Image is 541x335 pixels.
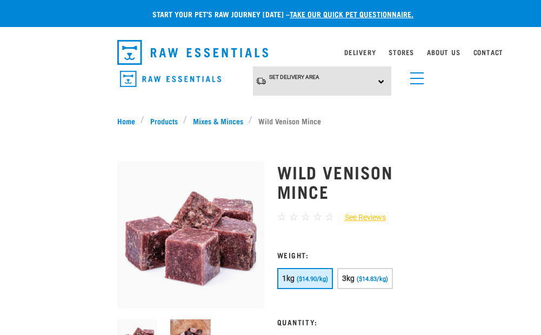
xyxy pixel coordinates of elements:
[427,50,460,54] a: About Us
[277,268,333,289] button: 1kg ($14.90/kg)
[290,12,413,16] a: take our quick pet questionnaire.
[144,115,183,126] a: Products
[473,50,504,54] a: Contact
[313,211,322,223] span: ☆
[277,211,286,223] span: ☆
[342,274,355,283] span: 3kg
[269,74,319,80] span: Set Delivery Area
[389,50,414,54] a: Stores
[117,40,269,65] img: Raw Essentials Logo
[337,268,393,289] button: 3kg ($14.83/kg)
[277,251,424,259] h3: Weight:
[117,115,141,126] a: Home
[277,318,424,326] h3: Quantity:
[405,66,424,85] a: menu
[301,211,310,223] span: ☆
[277,162,424,201] h1: Wild Venison Mince
[289,211,298,223] span: ☆
[117,162,264,309] img: Pile Of Cubed Wild Venison Mince For Pets
[334,212,386,223] a: See Reviews
[120,71,221,88] img: Raw Essentials Logo
[325,211,334,223] span: ☆
[109,36,433,69] nav: dropdown navigation
[357,276,388,283] span: ($14.83/kg)
[282,274,295,283] span: 1kg
[297,276,328,283] span: ($14.90/kg)
[256,77,266,85] img: van-moving.png
[117,115,424,126] nav: breadcrumbs
[344,50,376,54] a: Delivery
[187,115,249,126] a: Mixes & Minces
